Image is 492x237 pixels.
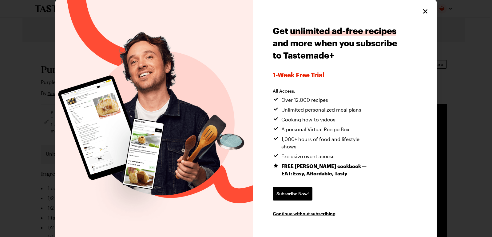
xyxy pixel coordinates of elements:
[273,88,374,94] h2: All Access:
[281,116,335,123] span: Cooking how-to videos
[273,71,399,78] span: 1-week Free Trial
[421,7,429,15] button: Close
[276,191,309,197] span: Subscribe Now!
[281,162,374,177] span: FREE [PERSON_NAME] cookbook — EAT: Easy, Affordable, Tasty
[281,126,349,133] span: A personal Virtual Recipe Box
[273,187,312,201] a: Subscribe Now!
[290,26,396,36] span: unlimited ad-free recipes
[281,106,361,113] span: Unlimited personalized meal plans
[273,25,399,61] h1: Get and more when you subscribe to Tastemade+
[273,210,335,216] button: Continue without subscribing
[281,96,328,104] span: Over 12,000 recipes
[281,153,335,160] span: Exclusive event access
[281,136,374,150] span: 1,000+ hours of food and lifestyle shows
